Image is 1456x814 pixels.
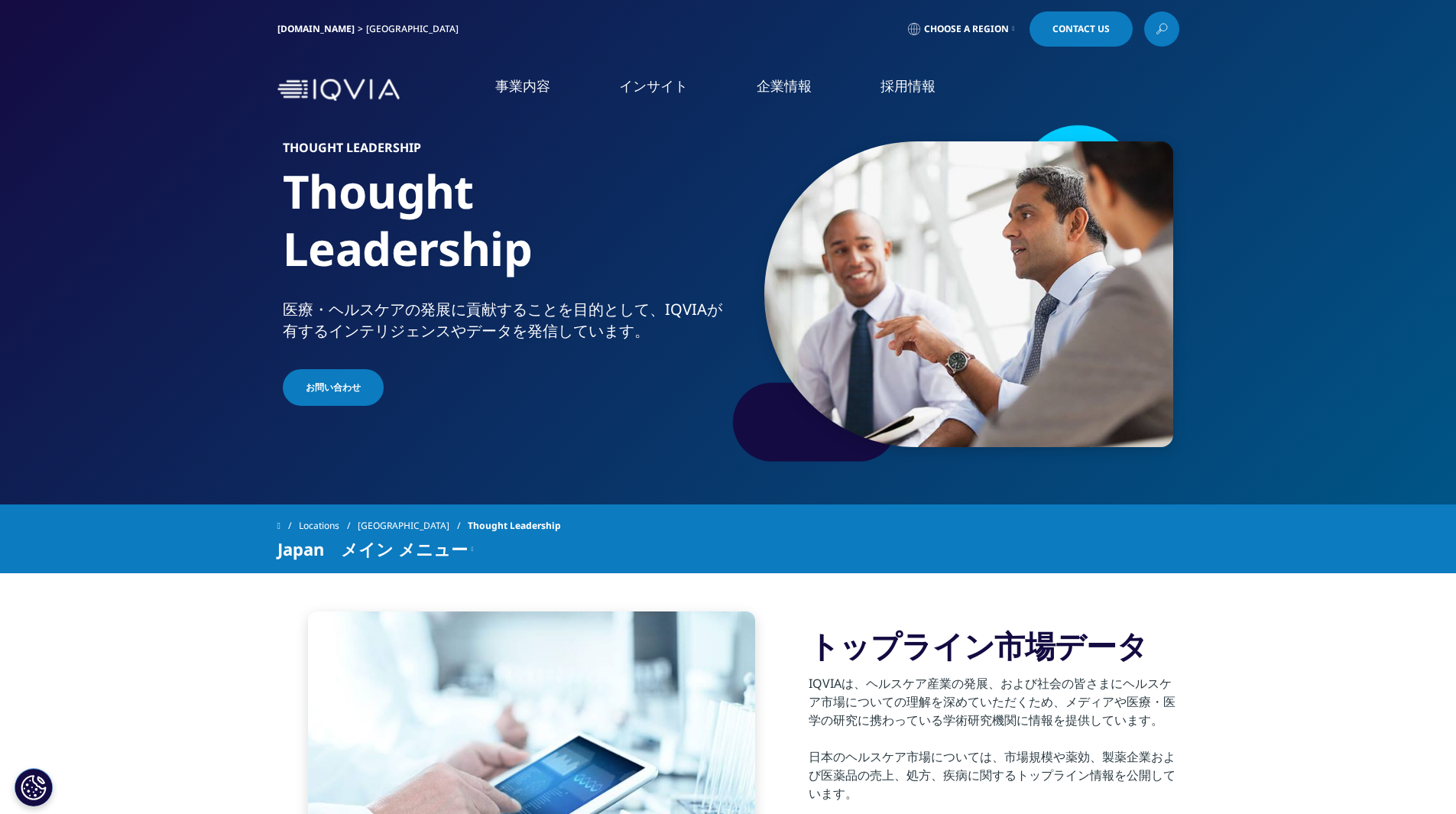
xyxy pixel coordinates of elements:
a: 企業情報 [757,76,812,96]
span: Contact Us [1052,24,1110,34]
div: 医療・ヘルスケアの発展に貢献することを目的として、IQVIAが有するインテリジェンスやデータを発信しています。 [283,299,722,342]
a: [DOMAIN_NAME] [277,22,355,35]
h1: Thought Leadership [283,163,722,299]
a: Locations [299,512,358,540]
div: [GEOGRAPHIC_DATA] [366,23,465,35]
a: Contact Us [1030,11,1133,47]
span: Japan メイン メニュー [277,540,468,558]
p: IQVIAは、ヘルスケア産業の発展、および社会の皆さまにヘルスケア市場についての理解を深めていただくため、メディアや医療・医学の研究に携わっている学術研究機関に情報を提供しています。 [809,674,1179,738]
h3: トップライン市場データ [809,627,1179,665]
nav: Primary [406,54,1179,126]
img: 001_man-speaking-in-meeting.jpg [764,141,1173,447]
a: インサイト [619,76,688,96]
span: お問い合わせ [306,381,361,394]
a: 事業内容 [495,76,550,96]
a: [GEOGRAPHIC_DATA] [358,512,468,540]
span: Choose a Region [924,23,1009,35]
span: Thought Leadership [468,512,561,540]
p: 日本のヘルスケア市場については、市場規模や薬効、製薬企業および医薬品の売上、処方、疾病に関するトップライン情報を公開しています。 [809,748,1179,812]
button: Cookie 設定 [15,768,53,806]
h6: Thought Leadership [283,141,722,163]
a: 採用情報 [880,76,936,96]
a: お問い合わせ [283,369,384,406]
